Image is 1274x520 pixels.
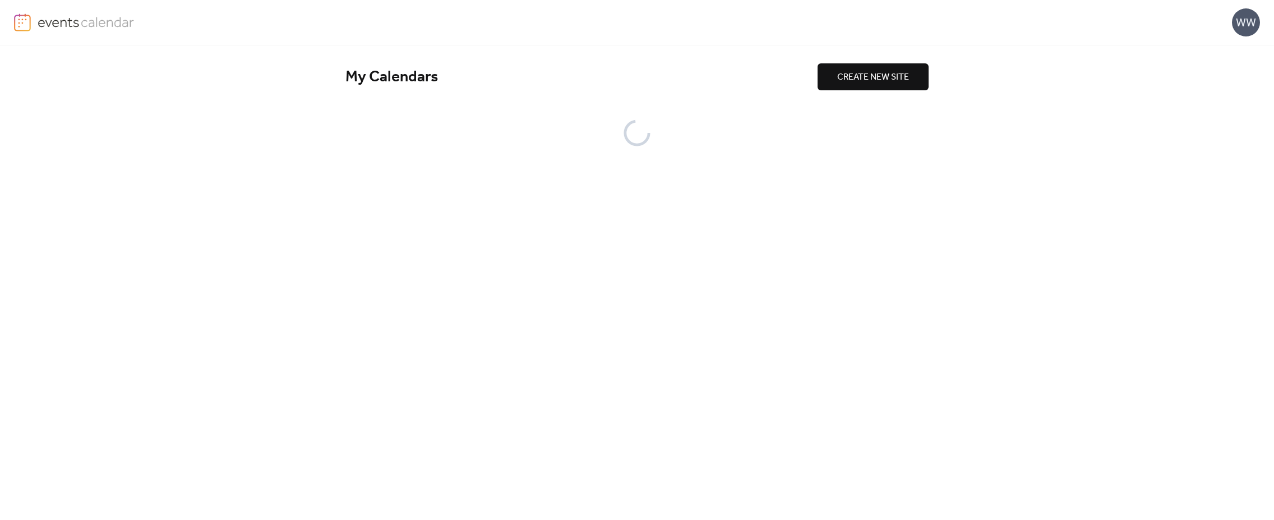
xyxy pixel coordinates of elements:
[837,71,909,84] span: CREATE NEW SITE
[818,63,929,90] button: CREATE NEW SITE
[1232,8,1260,36] div: WW
[38,13,135,30] img: logo-type
[14,13,31,31] img: logo
[345,67,818,87] div: My Calendars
